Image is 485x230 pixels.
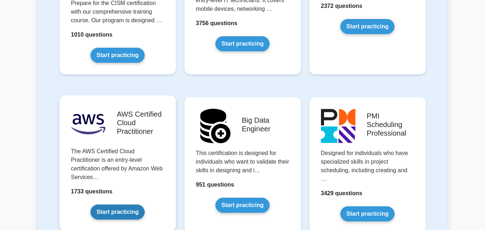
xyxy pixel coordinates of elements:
[340,206,395,221] a: Start practicing
[90,205,145,220] a: Start practicing
[340,19,395,34] a: Start practicing
[90,48,145,63] a: Start practicing
[215,198,270,213] a: Start practicing
[215,36,270,51] a: Start practicing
